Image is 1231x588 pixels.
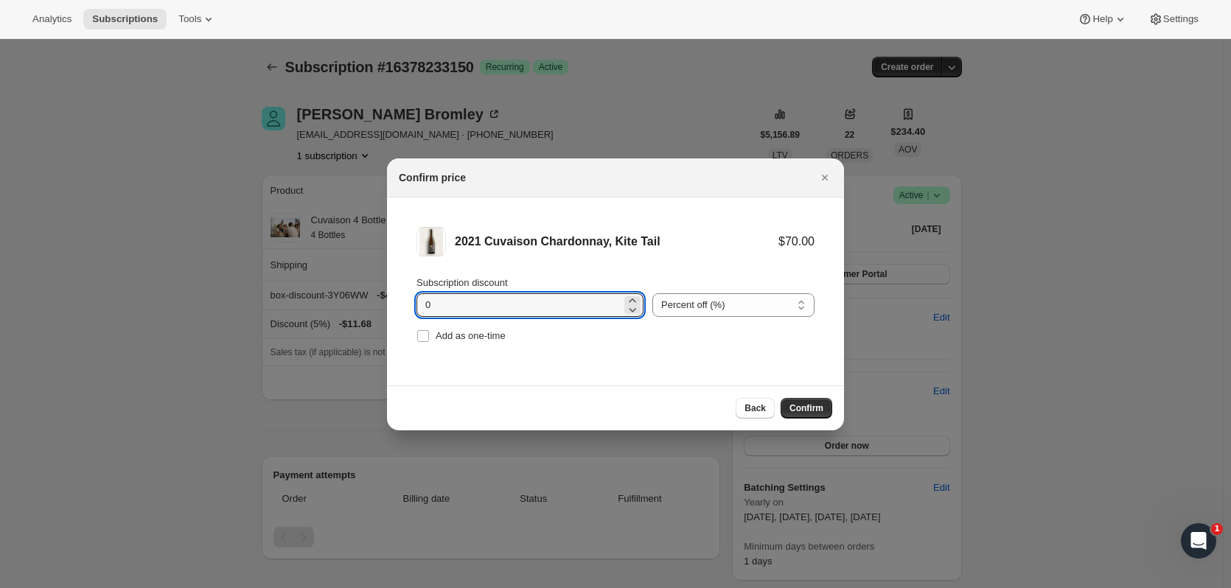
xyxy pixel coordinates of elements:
span: Analytics [32,13,72,25]
button: Analytics [24,9,80,29]
button: Help [1069,9,1136,29]
span: Back [744,402,766,414]
span: Add as one-time [436,330,506,341]
span: Subscriptions [92,13,158,25]
button: Confirm [781,398,832,419]
button: Back [736,398,775,419]
iframe: Intercom live chat [1181,523,1216,559]
span: Help [1092,13,1112,25]
button: Tools [170,9,225,29]
span: Settings [1163,13,1199,25]
span: Confirm [789,402,823,414]
span: Tools [178,13,201,25]
button: Subscriptions [83,9,167,29]
span: Subscription discount [416,277,508,288]
span: 1 [1211,523,1223,535]
button: Close [815,167,835,188]
div: 2021 Cuvaison Chardonnay, Kite Tail [455,234,778,249]
div: $70.00 [778,234,815,249]
button: Settings [1140,9,1207,29]
h2: Confirm price [399,170,466,185]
